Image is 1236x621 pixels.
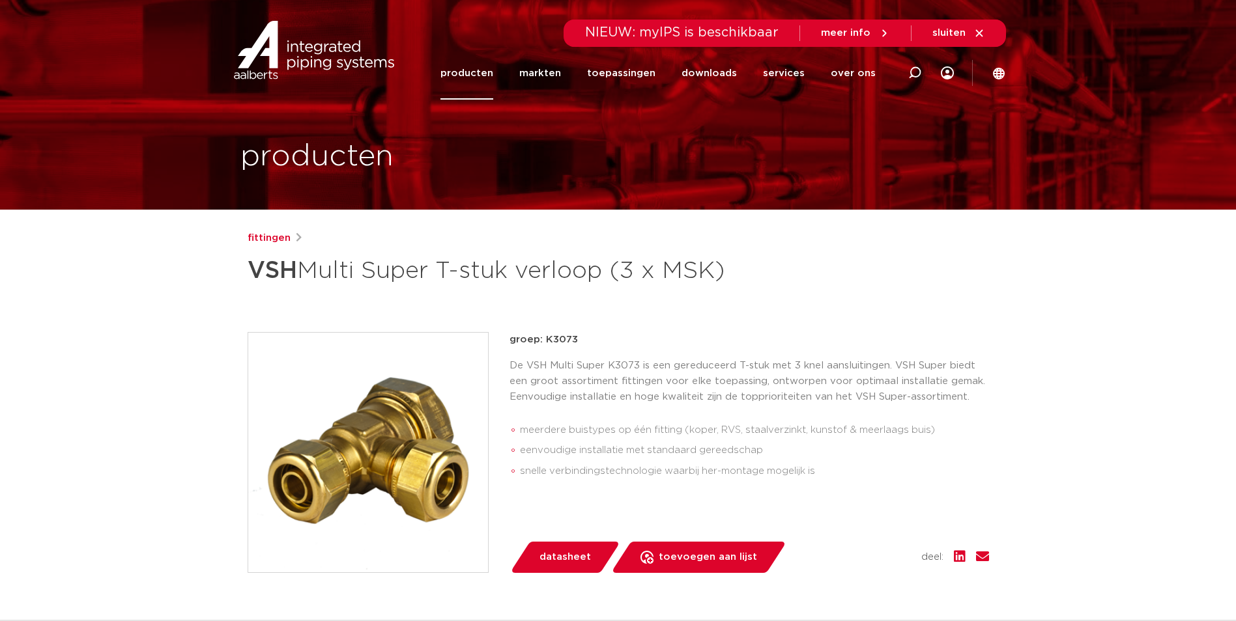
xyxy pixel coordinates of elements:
[932,28,966,38] span: sluiten
[831,47,876,100] a: over ons
[240,136,394,178] h1: producten
[248,259,297,283] strong: VSH
[539,547,591,568] span: datasheet
[510,358,989,405] p: De VSH Multi Super K3073 is een gereduceerd T-stuk met 3 knel aansluitingen. VSH Super biedt een ...
[519,47,561,100] a: markten
[520,420,989,441] li: meerdere buistypes op één fitting (koper, RVS, staalverzinkt, kunstof & meerlaags buis)
[510,542,620,573] a: datasheet
[921,549,943,565] span: deel:
[248,230,291,246] a: fittingen
[585,26,779,39] span: NIEUW: myIPS is beschikbaar
[587,47,655,100] a: toepassingen
[510,332,989,348] p: groep: K3073
[440,47,493,100] a: producten
[821,27,890,39] a: meer info
[520,461,989,482] li: snelle verbindingstechnologie waarbij her-montage mogelijk is
[682,47,737,100] a: downloads
[941,47,954,100] div: my IPS
[763,47,805,100] a: services
[821,28,870,38] span: meer info
[248,333,488,572] img: Product Image for VSH Multi Super T-stuk verloop (3 x MSK)
[659,547,757,568] span: toevoegen aan lijst
[248,251,737,290] h1: Multi Super T-stuk verloop (3 x MSK)
[440,47,876,100] nav: Menu
[932,27,985,39] a: sluiten
[520,440,989,461] li: eenvoudige installatie met standaard gereedschap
